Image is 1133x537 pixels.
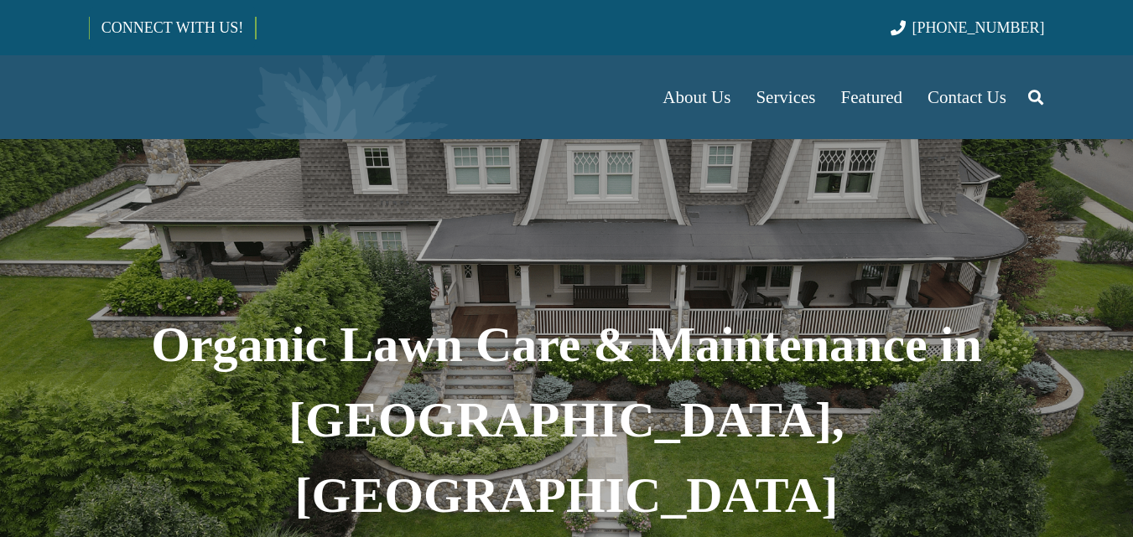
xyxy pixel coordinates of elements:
span: [PHONE_NUMBER] [912,19,1045,36]
a: About Us [650,55,743,139]
span: About Us [663,87,730,107]
a: Featured [829,55,915,139]
a: [PHONE_NUMBER] [891,19,1044,36]
a: CONNECT WITH US! [90,8,255,48]
span: Featured [841,87,902,107]
span: Services [756,87,815,107]
a: Contact Us [915,55,1019,139]
a: Services [743,55,828,139]
a: Borst-Logo [89,64,367,131]
strong: Organic Lawn Care & Maintenance in [GEOGRAPHIC_DATA], [GEOGRAPHIC_DATA] [151,317,982,523]
span: Contact Us [928,87,1006,107]
a: Search [1019,76,1052,118]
